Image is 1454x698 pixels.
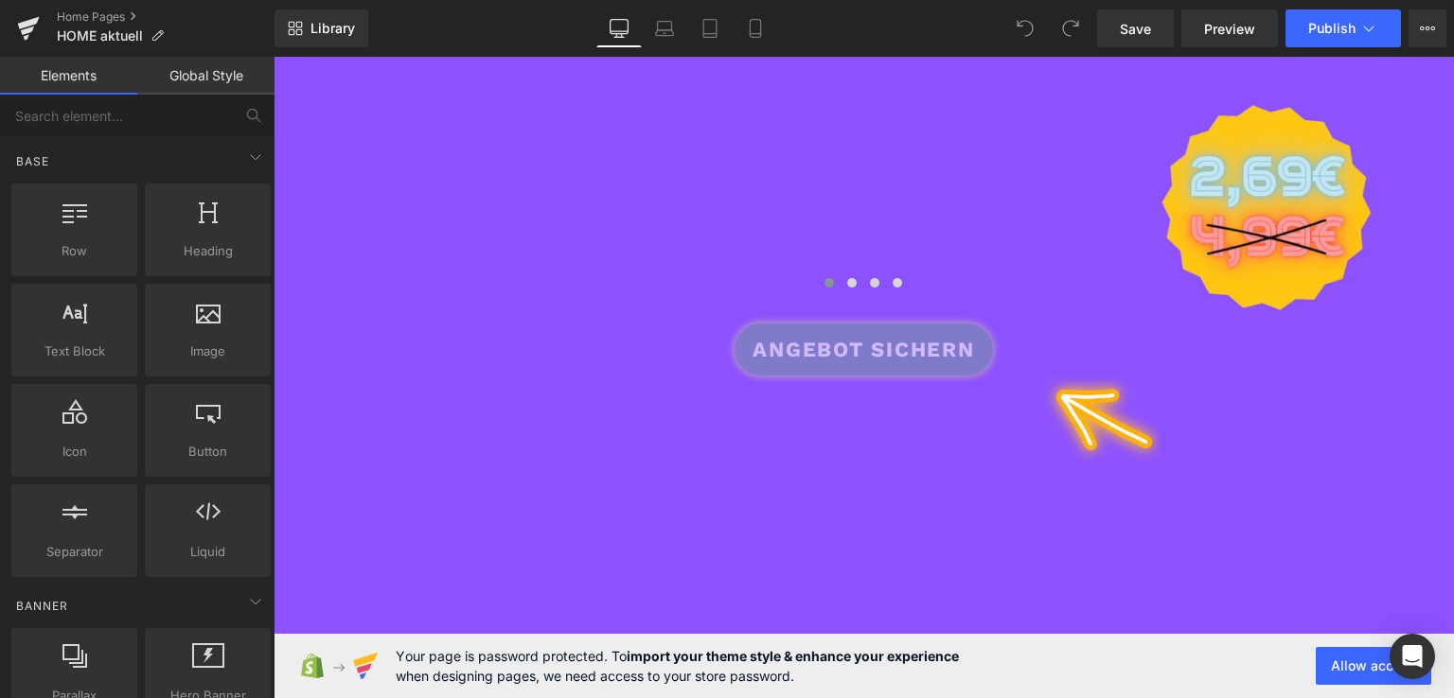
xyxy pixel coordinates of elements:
[1390,634,1435,679] div: Open Intercom Messenger
[687,9,733,47] a: Tablet
[596,9,642,47] a: Desktop
[151,241,265,261] span: Heading
[151,442,265,462] span: Button
[1006,9,1044,47] button: Undo
[733,9,778,47] a: Mobile
[627,648,959,664] strong: import your theme style & enhance your experience
[1181,9,1278,47] a: Preview
[14,152,51,170] span: Base
[275,9,368,47] a: New Library
[1316,647,1431,685] button: Allow access
[14,597,70,615] span: Banner
[461,267,718,319] a: ANGEBOT SICHERN
[137,57,275,95] a: Global Style
[1204,19,1255,39] span: Preview
[1120,19,1151,39] span: Save
[57,9,275,25] a: Home Pages
[642,9,687,47] a: Laptop
[151,341,265,361] span: Image
[1409,9,1446,47] button: More
[1286,9,1401,47] button: Publish
[396,646,959,686] span: Your page is password protected. To when designing pages, we need access to your store password.
[57,28,143,44] span: HOME aktuell
[1308,21,1356,36] span: Publish
[479,277,700,308] span: ANGEBOT SICHERN
[151,542,265,562] span: Liquid
[17,341,132,361] span: Text Block
[310,20,355,37] span: Library
[17,442,132,462] span: Icon
[1052,9,1090,47] button: Redo
[17,542,132,562] span: Separator
[17,241,132,261] span: Row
